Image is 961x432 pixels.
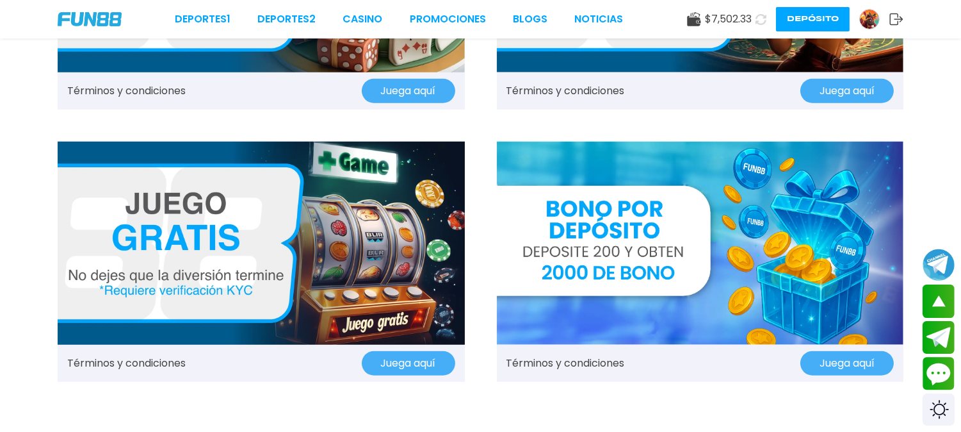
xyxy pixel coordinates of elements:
button: Join telegram [923,321,955,354]
img: Company Logo [58,12,122,26]
a: Términos y condiciones [67,356,186,371]
button: Juega aquí [362,351,455,376]
a: BLOGS [513,12,547,27]
img: Avatar [860,10,879,29]
a: Promociones [410,12,486,27]
a: NOTICIAS [574,12,623,27]
a: CASINO [343,12,382,27]
a: Deportes1 [175,12,230,27]
img: Promo Banner [497,142,904,345]
a: Avatar [859,9,889,29]
div: Switch theme [923,394,955,426]
span: $ 7,502.33 [705,12,752,27]
button: Depósito [776,7,850,31]
button: Juega aquí [800,351,894,376]
a: Términos y condiciones [506,83,625,99]
img: Promo Banner [58,142,465,345]
button: Juega aquí [800,79,894,103]
a: Términos y condiciones [506,356,625,371]
button: Contact customer service [923,357,955,390]
button: scroll up [923,285,955,318]
button: Juega aquí [362,79,455,103]
a: Términos y condiciones [67,83,186,99]
button: Join telegram channel [923,248,955,281]
a: Deportes2 [257,12,316,27]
